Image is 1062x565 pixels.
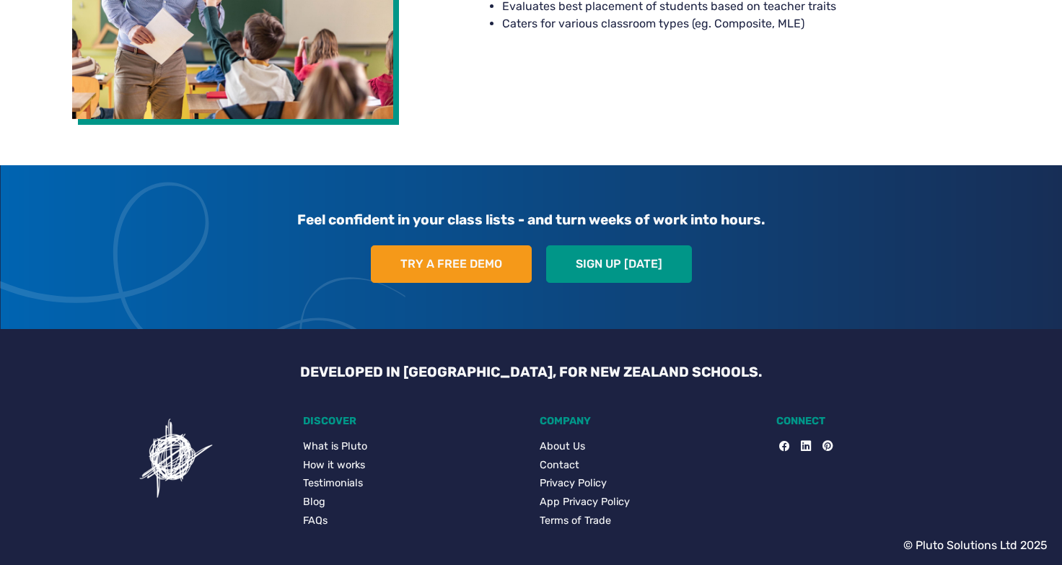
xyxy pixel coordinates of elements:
p: © Pluto Solutions Ltd 2025 [903,537,1048,554]
a: Pinterest [811,439,833,455]
a: Facebook [779,439,789,455]
h5: COMPANY [540,415,759,427]
a: Sign up [DATE] [546,245,692,283]
a: Testimonials [303,476,522,491]
h5: CONNECT [776,415,996,427]
li: Caters for various classroom types (eg. Composite, MLE) [502,15,973,32]
a: Privacy Policy [540,476,759,491]
a: About Us [540,439,759,455]
a: FAQs [303,513,522,529]
img: Pluto icon showing a confusing task for users [133,415,219,502]
a: Blog [303,494,522,510]
h3: DEVELOPED IN [GEOGRAPHIC_DATA], FOR NEW ZEALAND SCHOOLS. [289,364,773,380]
a: Try a free demo [371,245,532,283]
a: What is Pluto [303,439,522,455]
a: Contact [540,457,759,473]
h5: DISCOVER [303,415,522,427]
h3: Feel confident in your class lists - and turn weeks of work into hours. [72,200,990,240]
a: Terms of Trade [540,513,759,529]
a: App Privacy Policy [540,494,759,510]
a: How it works [303,457,522,473]
a: LinkedIn [789,439,811,455]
